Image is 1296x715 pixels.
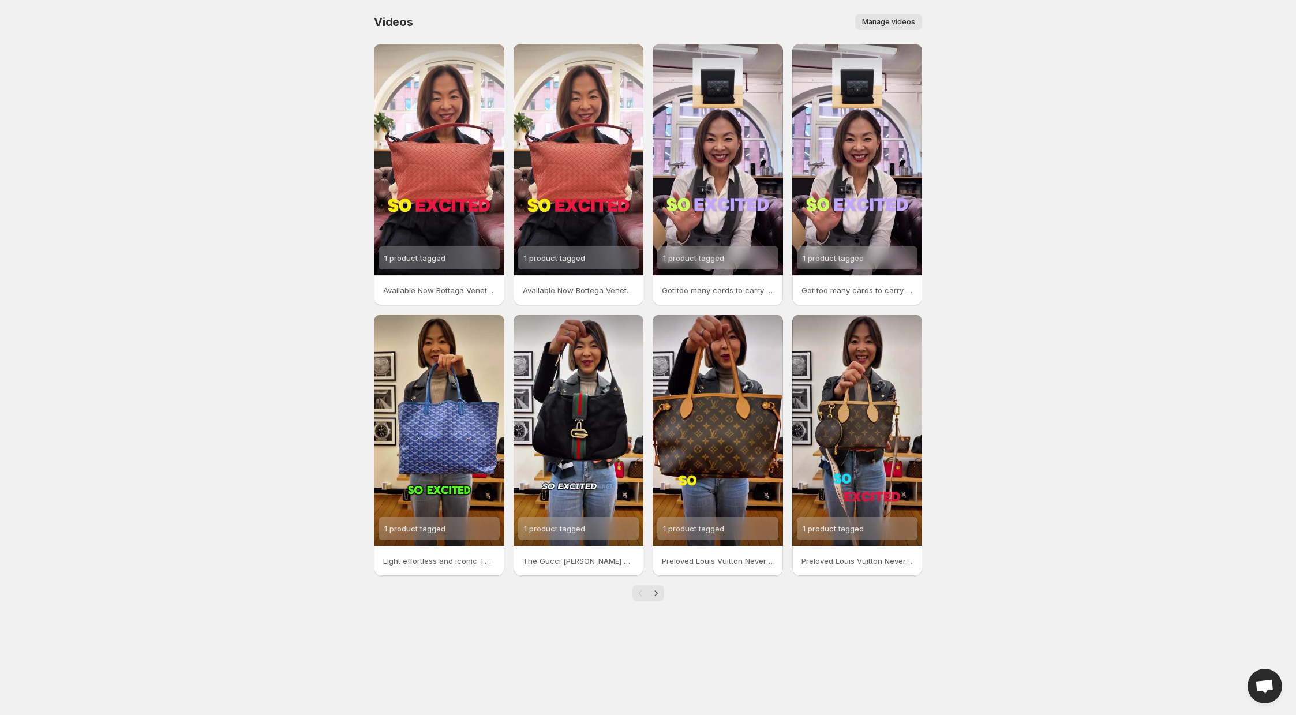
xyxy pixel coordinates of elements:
p: Available Now Bottega Veneta Intrecciato Nappa Leather Small Shoulder Bag in soft pink A chic pop... [523,284,635,296]
span: 1 product tagged [663,524,724,533]
span: 1 product tagged [384,253,445,263]
p: Light effortless and iconic The Goyard St Louis PM in classic blue is made for days on the go roo... [383,555,495,567]
p: Got too many cards to carry Do it in style and hands-free with this Chanel Caviar Black CC Chain ... [801,284,913,296]
div: Open chat [1248,669,1282,703]
p: Got too many cards to carry Do it in style and hands-free with this Chanel Caviar Black CC Chain ... [662,284,774,296]
span: 1 product tagged [384,524,445,533]
span: Manage videos [862,17,915,27]
nav: Pagination [632,585,664,601]
span: 1 product tagged [663,253,724,263]
button: Manage videos [855,14,922,30]
p: Available Now Bottega Veneta Intrecciato Nappa Leather Small Shoulder Bag in soft pink A chic pop... [383,284,495,296]
span: 1 product tagged [803,524,864,533]
p: Preloved Louis Vuitton Neverfull PM Tote [662,555,774,567]
span: 1 product tagged [524,253,585,263]
p: Preloved Louis Vuitton Neverfull BB Monogram luxeagainmaison prelovedluxury preownedlouisvuittonbags [801,555,913,567]
button: Next [648,585,664,601]
span: Videos [374,15,413,29]
p: The Gucci [PERSON_NAME] Web [PERSON_NAME] Line Bag Bold Iconic Instantly recognisable Preloved au... [523,555,635,567]
span: 1 product tagged [803,253,864,263]
span: 1 product tagged [524,524,585,533]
